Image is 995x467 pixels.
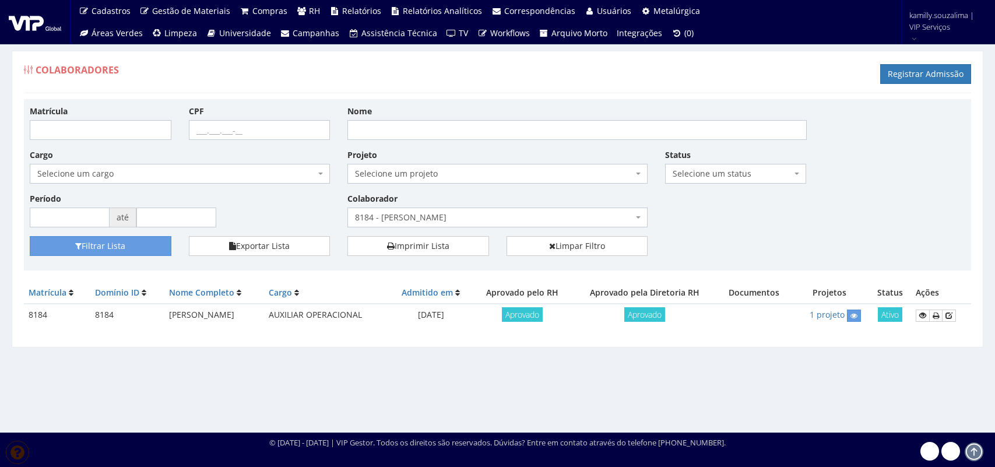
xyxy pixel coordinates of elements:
[389,304,472,326] td: [DATE]
[164,304,264,326] td: [PERSON_NAME]
[147,22,202,44] a: Limpeza
[37,168,315,180] span: Selecione um cargo
[653,5,700,16] span: Metalúrgica
[152,5,230,16] span: Gestão de Materiais
[36,64,119,76] span: Colaboradores
[92,27,143,38] span: Áreas Verdes
[347,106,372,117] label: Nome
[189,120,331,140] input: ___.___.___-__
[264,304,389,326] td: AUXILIAR OPERACIONAL
[252,5,287,16] span: Compras
[880,64,971,84] a: Registrar Admissão
[347,208,648,227] span: 8184 - ADRIANO MENDONÇA ELIAS
[347,149,377,161] label: Projeto
[684,27,694,38] span: (0)
[535,22,613,44] a: Arquivo Morto
[612,22,667,44] a: Integrações
[169,287,234,298] a: Nome Completo
[347,236,489,256] a: Imprimir Lista
[810,309,845,320] a: 1 projeto
[29,287,66,298] a: Matrícula
[24,304,90,326] td: 8184
[909,9,980,33] span: kamilly.souzalima | VIP Serviços
[293,27,339,38] span: Campanhas
[869,282,911,304] th: Status
[110,208,136,227] span: até
[164,27,197,38] span: Limpeza
[30,149,53,161] label: Cargo
[673,168,792,180] span: Selecione um status
[74,22,147,44] a: Áreas Verdes
[442,22,473,44] a: TV
[355,168,633,180] span: Selecione um projeto
[551,27,607,38] span: Arquivo Morto
[473,22,535,44] a: Workflows
[667,22,698,44] a: (0)
[269,287,292,298] a: Cargo
[344,22,442,44] a: Assistência Técnica
[459,27,468,38] span: TV
[30,164,330,184] span: Selecione um cargo
[472,282,572,304] th: Aprovado pelo RH
[361,27,437,38] span: Assistência Técnica
[624,307,665,322] span: Aprovado
[403,5,482,16] span: Relatórios Analíticos
[597,5,631,16] span: Usuários
[911,282,971,304] th: Ações
[504,5,575,16] span: Correspondências
[718,282,791,304] th: Documentos
[342,5,381,16] span: Relatórios
[269,437,726,448] div: © [DATE] - [DATE] | VIP Gestor. Todos os direitos são reservados. Dúvidas? Entre em contato atrav...
[30,236,171,256] button: Filtrar Lista
[878,307,902,322] span: Ativo
[347,193,398,205] label: Colaborador
[30,193,61,205] label: Período
[617,27,662,38] span: Integrações
[507,236,648,256] a: Limpar Filtro
[502,307,543,322] span: Aprovado
[219,27,271,38] span: Universidade
[95,287,139,298] a: Domínio ID
[309,5,320,16] span: RH
[665,164,807,184] span: Selecione um status
[490,27,530,38] span: Workflows
[90,304,164,326] td: 8184
[189,106,204,117] label: CPF
[355,212,633,223] span: 8184 - ADRIANO MENDONÇA ELIAS
[347,164,648,184] span: Selecione um projeto
[202,22,276,44] a: Universidade
[92,5,131,16] span: Cadastros
[9,13,61,31] img: logo
[189,236,331,256] button: Exportar Lista
[30,106,68,117] label: Matrícula
[572,282,717,304] th: Aprovado pela Diretoria RH
[402,287,453,298] a: Admitido em
[665,149,691,161] label: Status
[276,22,344,44] a: Campanhas
[791,282,869,304] th: Projetos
